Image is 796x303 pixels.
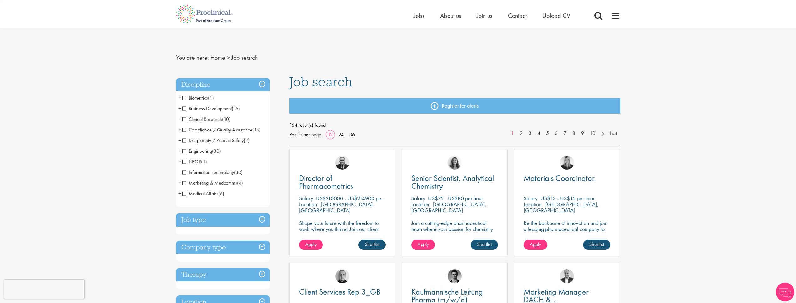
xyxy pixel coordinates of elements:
span: + [178,125,181,134]
a: Materials Coordinator [524,174,610,182]
span: HEOR [182,158,207,165]
a: Jobs [414,12,424,20]
span: Apply [530,241,541,248]
span: Location: [411,201,430,208]
span: (10) [222,116,231,122]
a: 36 [347,131,357,138]
a: Last [607,130,620,137]
a: Shortlist [471,240,498,250]
a: Upload CV [542,12,570,20]
a: Shortlist [583,240,610,250]
img: Aitor Melia [560,269,574,283]
span: + [178,114,181,124]
span: (2) [244,137,250,144]
img: Jackie Cerchio [448,156,462,170]
p: US$13 - US$15 per hour [540,195,595,202]
span: Business Development [182,105,240,112]
span: Compliance / Quality Assurance [182,126,261,133]
a: Director of Pharmacometrics [299,174,386,190]
a: Senior Scientist, Analytical Chemistry [411,174,498,190]
a: 10 [587,130,598,137]
a: 7 [560,130,570,137]
a: Apply [299,240,323,250]
span: Marketing & Medcomms [182,180,237,186]
span: + [178,104,181,113]
span: Clinical Research [182,116,231,122]
span: (30) [234,169,243,176]
a: 9 [578,130,587,137]
span: Location: [299,201,318,208]
span: Biometrics [182,95,214,101]
span: 164 result(s) found [289,121,620,130]
span: Apply [305,241,317,248]
p: US$75 - US$80 per hour [428,195,483,202]
span: You are here: [176,54,209,62]
a: Apply [411,240,435,250]
span: Director of Pharmacometrics [299,173,353,191]
span: (30) [212,148,221,154]
span: Business Development [182,105,232,112]
span: + [178,136,181,145]
span: Salary [524,195,538,202]
span: + [178,189,181,198]
a: 5 [543,130,552,137]
span: Medical Affairs [182,190,224,197]
a: 6 [552,130,561,137]
span: Job search [289,73,352,90]
span: (1) [208,95,214,101]
span: (6) [218,190,224,197]
span: + [178,199,181,209]
span: Medical Affairs [182,190,218,197]
p: US$210000 - US$214900 per annum [316,195,398,202]
span: Engineering [182,148,221,154]
span: (16) [232,105,240,112]
p: [GEOGRAPHIC_DATA], [GEOGRAPHIC_DATA] [411,201,486,214]
span: > [227,54,230,62]
a: breadcrumb link [210,54,225,62]
a: Contact [508,12,527,20]
a: 1 [508,130,517,137]
a: Max Slevogt [448,269,462,283]
img: Chatbot [776,283,794,301]
span: (1) [201,158,207,165]
h3: Therapy [176,268,270,281]
span: Drug Safety / Product Safety [182,137,244,144]
span: + [178,178,181,187]
a: Join us [477,12,492,20]
span: Biometrics [182,95,208,101]
span: Location: [524,201,543,208]
h3: Job type [176,213,270,227]
a: Jakub Hanas [335,156,349,170]
a: 4 [534,130,543,137]
span: Job search [231,54,258,62]
span: About us [440,12,461,20]
span: + [178,157,181,166]
span: Salary [299,195,313,202]
span: Materials Coordinator [524,173,595,183]
h3: Company type [176,241,270,254]
span: Marketing & Medcomms [182,180,243,186]
span: + [178,146,181,156]
p: [GEOGRAPHIC_DATA], [GEOGRAPHIC_DATA] [299,201,374,214]
h3: Discipline [176,78,270,91]
span: Information Technology [182,169,234,176]
iframe: reCAPTCHA [4,280,84,299]
p: Join a cutting-edge pharmaceutical team where your passion for chemistry will help shape the futu... [411,220,498,244]
a: 8 [569,130,578,137]
span: Client Services Rep 3_GB [299,286,381,297]
span: HEOR [182,158,201,165]
span: Results per page [289,130,321,139]
a: Client Services Rep 3_GB [299,288,386,296]
p: Be the backbone of innovation and join a leading pharmaceutical company to help keep life-changin... [524,220,610,244]
span: Senior Scientist, Analytical Chemistry [411,173,494,191]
